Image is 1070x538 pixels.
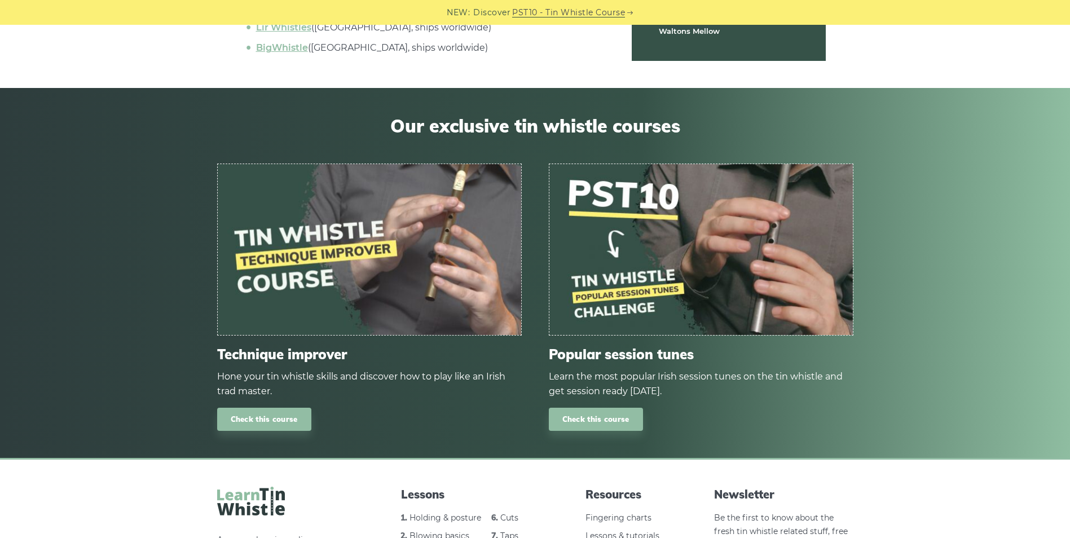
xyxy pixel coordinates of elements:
span: Lessons [401,487,540,502]
a: PST10 - Tin Whistle Course [512,6,625,19]
span: Resources [585,487,669,502]
div: Hone your tin whistle skills and discover how to play like an Irish trad master. [217,369,522,399]
span: Our exclusive tin whistle courses [217,115,853,136]
img: LearnTinWhistle.com [217,487,285,515]
a: Check this course [549,408,643,431]
span: Newsletter [714,487,853,502]
div: Learn the most popular Irish session tunes on the tin whistle and get session ready [DATE]. [549,369,853,399]
span: NEW: [447,6,470,19]
a: BigWhistle [256,42,308,53]
span: Technique improver [217,346,522,363]
li: ([GEOGRAPHIC_DATA], ships worldwide) [253,20,605,35]
a: Lir Whistles [256,22,311,33]
span: Popular session tunes [549,346,853,363]
a: Holding & posture [409,513,481,523]
a: Waltons Mellow [659,27,720,36]
li: ([GEOGRAPHIC_DATA], ships worldwide) [253,41,605,55]
img: tin-whistle-course [218,164,521,335]
a: Check this course [217,408,311,431]
a: Fingering charts [585,513,651,523]
span: Discover [473,6,510,19]
a: Cuts [500,513,518,523]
